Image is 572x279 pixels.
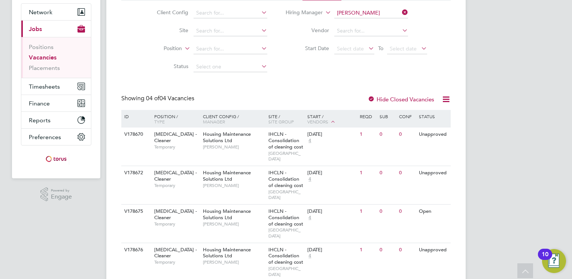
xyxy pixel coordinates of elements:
[145,27,188,34] label: Site
[368,96,434,103] label: Hide Closed Vacancies
[358,166,377,180] div: 1
[286,27,329,34] label: Vendor
[203,131,251,144] span: Housing Maintenance Solutions Ltd
[378,110,397,123] div: Sub
[122,128,149,141] div: V178670
[203,144,265,150] span: [PERSON_NAME]
[358,243,377,257] div: 1
[194,62,267,72] input: Select one
[122,243,149,257] div: V178676
[21,4,91,20] button: Network
[194,26,267,36] input: Search for...
[358,205,377,218] div: 1
[358,128,377,141] div: 1
[397,243,417,257] div: 0
[268,208,303,227] span: IHCLN - Consolidation of cleaning cost
[417,166,450,180] div: Unapproved
[21,78,91,95] button: Timesheets
[122,205,149,218] div: V178675
[397,128,417,141] div: 0
[378,128,397,141] div: 0
[307,176,312,183] span: 4
[334,26,408,36] input: Search for...
[268,189,304,200] span: [GEOGRAPHIC_DATA]
[307,131,356,138] div: [DATE]
[149,110,201,128] div: Position /
[21,95,91,111] button: Finance
[378,205,397,218] div: 0
[21,129,91,145] button: Preferences
[29,64,60,71] a: Placements
[154,259,199,265] span: Temporary
[122,110,149,123] div: ID
[307,119,328,125] span: Vendors
[307,138,312,144] span: 4
[307,170,356,176] div: [DATE]
[21,153,91,165] a: Go to home page
[145,63,188,70] label: Status
[29,134,61,141] span: Preferences
[378,166,397,180] div: 0
[194,8,267,18] input: Search for...
[203,119,225,125] span: Manager
[29,25,42,33] span: Jobs
[268,150,304,162] span: [GEOGRAPHIC_DATA]
[397,166,417,180] div: 0
[154,183,199,188] span: Temporary
[121,95,196,102] div: Showing
[268,119,294,125] span: Site Group
[122,166,149,180] div: V178672
[390,45,417,52] span: Select date
[307,247,356,253] div: [DATE]
[203,221,265,227] span: [PERSON_NAME]
[40,187,72,202] a: Powered byEngage
[280,9,323,16] label: Hiring Manager
[267,110,306,128] div: Site /
[29,100,50,107] span: Finance
[154,119,165,125] span: Type
[43,153,69,165] img: torus-logo-retina.png
[146,95,194,102] span: 04 Vacancies
[29,54,57,61] a: Vacancies
[154,246,197,259] span: [MEDICAL_DATA] - Cleaner
[194,44,267,54] input: Search for...
[154,208,197,221] span: [MEDICAL_DATA] - Cleaner
[29,43,54,50] a: Positions
[268,266,304,277] span: [GEOGRAPHIC_DATA]
[201,110,267,128] div: Client Config /
[417,128,450,141] div: Unapproved
[203,259,265,265] span: [PERSON_NAME]
[29,83,60,90] span: Timesheets
[307,208,356,215] div: [DATE]
[203,246,251,259] span: Housing Maintenance Solutions Ltd
[203,183,265,188] span: [PERSON_NAME]
[268,131,303,150] span: IHCLN - Consolidation of cleaning cost
[29,9,52,16] span: Network
[334,8,408,18] input: Search for...
[542,254,548,264] div: 10
[146,95,159,102] span: 04 of
[268,169,303,188] span: IHCLN - Consolidation of cleaning cost
[307,215,312,221] span: 4
[358,110,377,123] div: Reqd
[154,144,199,150] span: Temporary
[305,110,358,129] div: Start /
[203,169,251,182] span: Housing Maintenance Solutions Ltd
[154,169,197,182] span: [MEDICAL_DATA] - Cleaner
[51,187,72,194] span: Powered by
[203,208,251,221] span: Housing Maintenance Solutions Ltd
[376,43,386,53] span: To
[307,253,312,259] span: 4
[378,243,397,257] div: 0
[21,21,91,37] button: Jobs
[397,110,417,123] div: Conf
[268,227,304,239] span: [GEOGRAPHIC_DATA]
[21,112,91,128] button: Reports
[21,37,91,78] div: Jobs
[286,45,329,52] label: Start Date
[29,117,51,124] span: Reports
[337,45,364,52] span: Select date
[417,205,450,218] div: Open
[154,131,197,144] span: [MEDICAL_DATA] - Cleaner
[417,243,450,257] div: Unapproved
